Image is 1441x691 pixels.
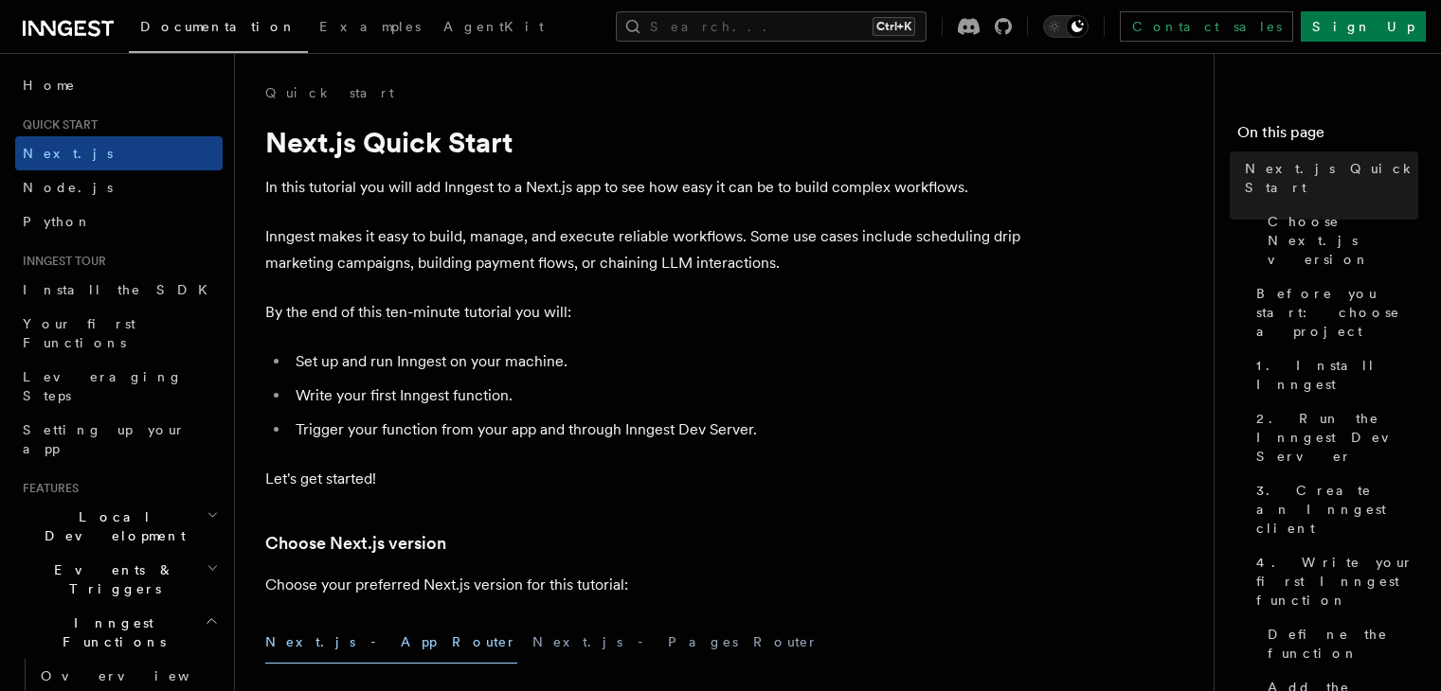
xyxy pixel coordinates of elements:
a: Node.js [15,170,223,204]
p: Choose your preferred Next.js version for this tutorial: [265,572,1023,598]
span: Inngest tour [15,254,106,269]
span: Your first Functions [23,316,135,350]
span: Quick start [15,117,98,133]
a: Define the function [1260,617,1418,670]
a: 3. Create an Inngest client [1249,473,1418,545]
p: In this tutorial you will add Inngest to a Next.js app to see how easy it can be to build complex... [265,174,1023,201]
a: AgentKit [432,6,555,51]
span: Next.js [23,146,113,161]
a: Quick start [265,83,394,102]
span: Next.js Quick Start [1245,159,1418,197]
span: Features [15,481,79,496]
h4: On this page [1237,121,1418,151]
p: By the end of this ten-minute tutorial you will: [265,299,1023,326]
button: Inngest Functions [15,606,223,659]
a: Before you start: choose a project [1249,276,1418,348]
a: Python [15,204,223,239]
span: Leveraging Steps [23,369,183,403]
button: Toggle dark mode [1043,15,1089,38]
button: Next.js - Pages Router [532,621,819,664]
button: Search...Ctrl+K [616,11,927,42]
span: 2. Run the Inngest Dev Server [1256,409,1418,466]
span: Home [23,76,76,95]
span: Events & Triggers [15,560,207,598]
a: Documentation [129,6,308,53]
span: Python [23,214,92,229]
a: 4. Write your first Inngest function [1249,545,1418,617]
span: Define the function [1268,625,1418,663]
span: Local Development [15,507,207,545]
a: Sign Up [1301,11,1426,42]
a: Install the SDK [15,273,223,307]
kbd: Ctrl+K [873,17,915,36]
a: Leveraging Steps [15,360,223,413]
span: Overview [41,668,236,683]
span: Node.js [23,180,113,195]
button: Local Development [15,500,223,553]
a: Contact sales [1120,11,1293,42]
a: Next.js Quick Start [1237,151,1418,204]
li: Set up and run Inngest on your machine. [290,348,1023,375]
a: 1. Install Inngest [1249,348,1418,401]
span: 4. Write your first Inngest function [1256,553,1418,610]
a: Examples [308,6,432,51]
p: Inngest makes it easy to build, manage, and execute reliable workflows. Some use cases include sc... [265,223,1023,276]
span: 3. Create an Inngest client [1256,481,1418,538]
a: Choose Next.js version [1260,204,1418,276]
span: Choose Next.js version [1268,212,1418,269]
a: Home [15,68,223,102]
span: Inngest Functions [15,613,205,651]
h1: Next.js Quick Start [265,125,1023,159]
span: Install the SDK [23,282,219,297]
a: 2. Run the Inngest Dev Server [1249,401,1418,473]
a: Choose Next.js version [265,530,446,557]
p: Let's get started! [265,466,1023,492]
span: 1. Install Inngest [1256,356,1418,394]
span: Examples [319,19,421,34]
a: Setting up your app [15,413,223,466]
span: Before you start: choose a project [1256,284,1418,341]
li: Write your first Inngest function. [290,382,1023,409]
a: Next.js [15,136,223,170]
button: Next.js - App Router [265,621,517,664]
li: Trigger your function from your app and through Inngest Dev Server. [290,416,1023,443]
button: Events & Triggers [15,553,223,606]
span: Setting up your app [23,422,186,456]
span: Documentation [140,19,297,34]
a: Your first Functions [15,307,223,360]
span: AgentKit [443,19,544,34]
